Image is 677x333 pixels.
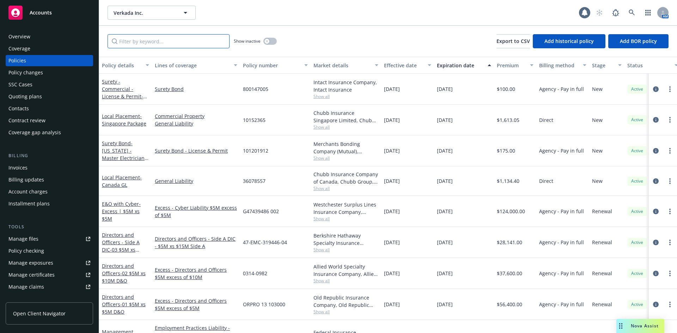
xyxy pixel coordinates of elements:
span: $28,141.00 [497,239,522,246]
button: Expiration date [434,57,494,74]
div: Lines of coverage [155,62,230,69]
span: Renewal [592,301,612,308]
a: SSC Cases [6,79,93,90]
a: more [666,269,674,278]
a: Billing updates [6,174,93,185]
span: - 01 $5M xs $5M D&O [102,301,146,315]
span: Verkada Inc. [114,9,175,17]
span: Show all [313,216,378,222]
a: Policies [6,55,93,66]
a: Manage exposures [6,257,93,269]
span: $37,600.00 [497,270,522,277]
input: Filter by keyword... [108,34,230,48]
span: Accounts [30,10,52,16]
div: Manage files [8,233,38,245]
div: Effective date [384,62,423,69]
div: Installment plans [8,198,50,209]
a: Surety Bond - License & Permit [155,147,237,154]
a: Directors and Officers [102,294,146,315]
span: Open Client Navigator [13,310,66,317]
span: 0314-0982 [243,270,267,277]
div: Intact Insurance Company, Intact Insurance [313,79,378,93]
a: Quoting plans [6,91,93,102]
div: Chubb Insurance Company of Canada, Chubb Group, Chubb Group (International) [313,171,378,185]
span: Add historical policy [544,38,594,44]
a: Manage certificates [6,269,93,280]
span: Active [630,208,644,215]
div: Billing method [539,62,579,69]
div: Policy checking [8,245,44,257]
span: [DATE] [384,177,400,185]
span: Active [630,239,644,246]
a: circleInformation [652,85,660,93]
span: [DATE] [384,208,400,215]
div: Status [627,62,670,69]
span: Nova Assist [631,323,659,329]
div: Westchester Surplus Lines Insurance Company, Chubb Group, RT Specialty Insurance Services, LLC (R... [313,201,378,216]
span: [DATE] [437,239,453,246]
a: Excess - Directors and Officers $5M excess of $10M [155,266,237,281]
button: Market details [311,57,381,74]
div: Billing updates [8,174,44,185]
div: Manage claims [8,281,44,292]
a: Commercial Property [155,112,237,120]
span: Direct [539,177,553,185]
a: Start snowing [592,6,606,20]
div: Policies [8,55,26,66]
div: Market details [313,62,371,69]
a: Policy changes [6,67,93,78]
span: [DATE] [384,239,400,246]
span: $1,134.40 [497,177,519,185]
span: $175.00 [497,147,515,154]
a: circleInformation [652,238,660,247]
a: circleInformation [652,207,660,216]
div: Manage BORs [8,293,42,304]
span: Active [630,148,644,154]
span: [DATE] [384,116,400,124]
a: General Liability [155,177,237,185]
span: Show all [313,124,378,130]
span: $1,613.05 [497,116,519,124]
div: Tools [6,223,93,230]
button: Stage [589,57,624,74]
span: - Excess | $5M xs $5M [102,201,141,222]
a: Directors and Officers [102,263,146,284]
span: [DATE] [384,147,400,154]
span: [DATE] [437,301,453,308]
div: Merchants Bonding Company (Mutual), Merchants Bonding Company [313,140,378,155]
button: Verkada Inc. [108,6,196,20]
a: circleInformation [652,116,660,124]
a: Overview [6,31,93,42]
button: Policy number [240,57,311,74]
div: Manage certificates [8,269,55,280]
span: Renewal [592,208,612,215]
span: Agency - Pay in full [539,239,584,246]
span: Agency - Pay in full [539,147,584,154]
span: Active [630,178,644,184]
a: Switch app [641,6,655,20]
a: Search [625,6,639,20]
span: Export to CSV [496,38,530,44]
button: Nova Assist [616,319,664,333]
button: Billing method [536,57,589,74]
span: [DATE] [437,116,453,124]
a: Invoices [6,162,93,173]
span: [DATE] [437,85,453,93]
a: Surety Bond [102,140,148,176]
div: Allied World Specialty Insurance Company, Allied World Assurance Company (AWAC), RT Specialty Ins... [313,263,378,278]
a: Contract review [6,115,93,126]
button: Premium [494,57,536,74]
a: more [666,300,674,309]
a: more [666,147,674,155]
span: $124,000.00 [497,208,525,215]
span: New [592,116,603,124]
a: Coverage gap analysis [6,127,93,138]
div: Policy details [102,62,141,69]
button: Lines of coverage [152,57,240,74]
span: 101201912 [243,147,268,154]
span: 800147005 [243,85,268,93]
a: Excess - Directors and Officers $5M excess of $5M [155,297,237,312]
a: Directors and Officers - Side A DIC - $5M xs $15M Side A [155,235,237,250]
a: E&O with Cyber [102,201,141,222]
